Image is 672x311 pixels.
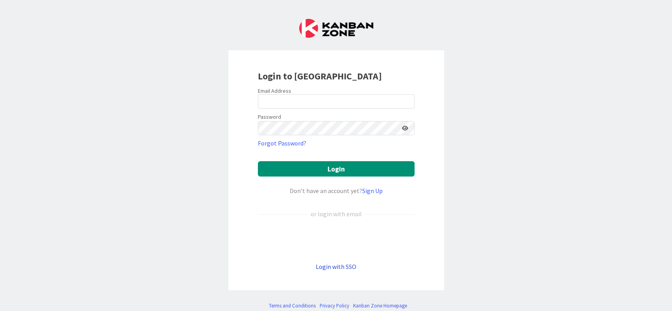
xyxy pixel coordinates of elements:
[258,70,382,82] b: Login to [GEOGRAPHIC_DATA]
[258,161,415,177] button: Login
[258,87,291,94] label: Email Address
[309,209,364,219] div: or login with email
[269,302,316,309] a: Terms and Conditions
[258,138,306,148] a: Forgot Password?
[362,187,383,195] a: Sign Up
[254,232,418,249] iframe: Sign in with Google Button
[353,302,407,309] a: Kanban Zone Homepage
[316,263,356,271] a: Login with SSO
[258,113,281,121] label: Password
[258,186,415,195] div: Don’t have an account yet?
[320,302,349,309] a: Privacy Policy
[299,19,373,38] img: Kanban Zone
